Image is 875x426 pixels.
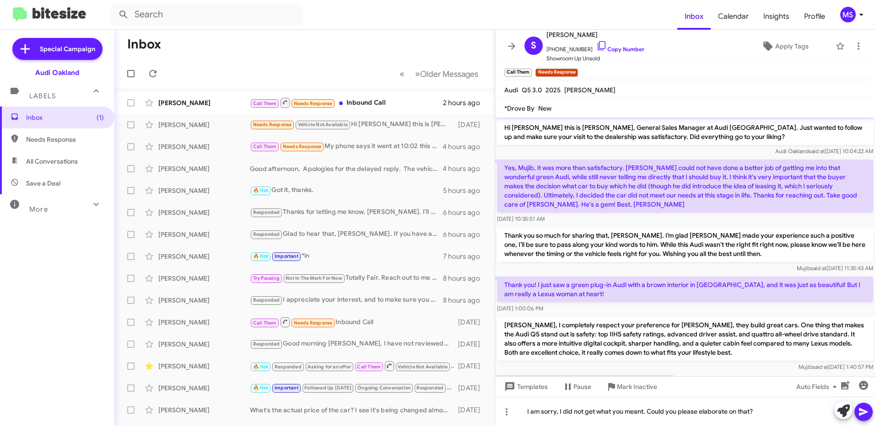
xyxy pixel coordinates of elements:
[443,164,487,173] div: 4 hours ago
[250,383,454,393] div: No it in a few weeks no
[617,378,657,395] span: Mark Inactive
[275,364,302,370] span: Responded
[775,38,809,54] span: Apply Tags
[308,364,351,370] span: Asking for an offer
[250,405,454,415] div: What's the actual price of the car? I see it's being changed almost daily online
[799,363,873,370] span: Mujib [DATE] 1:40:57 PM
[677,3,711,30] a: Inbox
[26,113,104,122] span: Inbox
[158,230,250,239] div: [PERSON_NAME]
[250,316,454,328] div: Inbound Call
[286,275,342,281] span: Not In The Mark For Now
[797,265,873,272] span: Mujib [DATE] 11:35:43 AM
[454,120,487,129] div: [DATE]
[253,209,280,215] span: Responded
[564,86,616,94] span: [PERSON_NAME]
[454,405,487,415] div: [DATE]
[253,364,269,370] span: 🔥 Hot
[250,185,443,196] div: Got it, thanks.
[250,141,443,152] div: My phone says it went at 10:02 this morning. It will probably arrive tonight. Please have him cal...
[250,207,443,218] div: Thanks for letting me know, [PERSON_NAME]. I’ll be here whenever you’re ready to bring the car in...
[250,97,443,108] div: Inbound Call
[158,252,250,261] div: [PERSON_NAME]
[711,3,756,30] a: Calendar
[599,378,664,395] button: Mark Inactive
[29,205,48,213] span: More
[158,164,250,173] div: [PERSON_NAME]
[502,378,548,395] span: Templates
[253,275,280,281] span: Try Pausing
[443,274,487,283] div: 8 hours ago
[810,265,826,272] span: said at
[158,98,250,107] div: [PERSON_NAME]
[253,144,277,149] span: Call Them
[253,341,280,347] span: Responded
[294,320,333,326] span: Needs Response
[29,92,56,100] span: Labels
[158,120,250,129] div: [PERSON_NAME]
[812,363,828,370] span: said at
[454,362,487,371] div: [DATE]
[158,340,250,349] div: [PERSON_NAME]
[253,385,269,391] span: 🔥 Hot
[250,119,454,130] div: Hi [PERSON_NAME] this is [PERSON_NAME], General Manager at Audi [GEOGRAPHIC_DATA]. I saw you conn...
[253,101,277,106] span: Call Them
[250,360,454,372] div: Apologies for the inconvenience. But feel free to check our website, let us know if you see anyth...
[357,385,410,391] span: Ongoing Conversation
[497,160,873,213] p: Yes, Mujib, it was more than satisfactory. [PERSON_NAME] could not have done a better job of gett...
[394,64,484,83] nav: Page navigation example
[546,86,561,94] span: 2025
[250,339,454,349] div: Good morning [PERSON_NAME], I have not reviewed the information you had sent to me unfortunately....
[497,215,545,222] span: [DATE] 10:35:51 AM
[283,144,322,149] span: Needs Response
[738,38,831,54] button: Apply Tags
[416,385,443,391] span: Responded
[298,122,348,128] span: Vehicle Not Available
[158,142,250,151] div: [PERSON_NAME]
[797,3,832,30] a: Profile
[158,296,250,305] div: [PERSON_NAME]
[497,305,543,312] span: [DATE] 1:00:06 PM
[158,383,250,393] div: [PERSON_NAME]
[420,69,478,79] span: Older Messages
[158,405,250,415] div: [PERSON_NAME]
[504,86,518,94] span: Audi
[400,68,405,80] span: «
[443,208,487,217] div: 6 hours ago
[40,44,95,53] span: Special Campaign
[538,104,551,112] span: New
[250,229,443,240] div: Glad to hear that, [PERSON_NAME]. If you have any other questions or need help with anything, ple...
[443,142,487,151] div: 4 hours ago
[415,68,420,80] span: »
[497,317,873,361] p: [PERSON_NAME], I completely respect your preference for [PERSON_NAME], they build great cars. One...
[158,208,250,217] div: [PERSON_NAME]
[127,37,161,52] h1: Inbox
[756,3,797,30] a: Insights
[275,385,298,391] span: Important
[294,101,333,106] span: Needs Response
[546,54,644,63] span: Showroom Up Unsold
[394,64,410,83] button: Previous
[158,186,250,195] div: [PERSON_NAME]
[443,98,487,107] div: 2 hours ago
[504,69,532,77] small: Call Them
[253,187,269,193] span: 🔥 Hot
[596,46,644,53] a: Copy Number
[158,362,250,371] div: [PERSON_NAME]
[546,40,644,54] span: [PHONE_NUMBER]
[250,295,443,305] div: I appreciate your interest, and to make sure you get the most accurate and fair offer on your Q3,...
[26,135,104,144] span: Needs Response
[357,364,381,370] span: Call Them
[531,38,536,53] span: S
[443,296,487,305] div: 8 hours ago
[789,378,848,395] button: Auto Fields
[454,318,487,327] div: [DATE]
[253,231,280,237] span: Responded
[253,122,292,128] span: Needs Response
[522,86,542,94] span: Q5 3.0
[497,227,873,262] p: Thank you so much for sharing that, [PERSON_NAME]. I’m glad [PERSON_NAME] made your experience su...
[35,68,79,77] div: Audi Oakland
